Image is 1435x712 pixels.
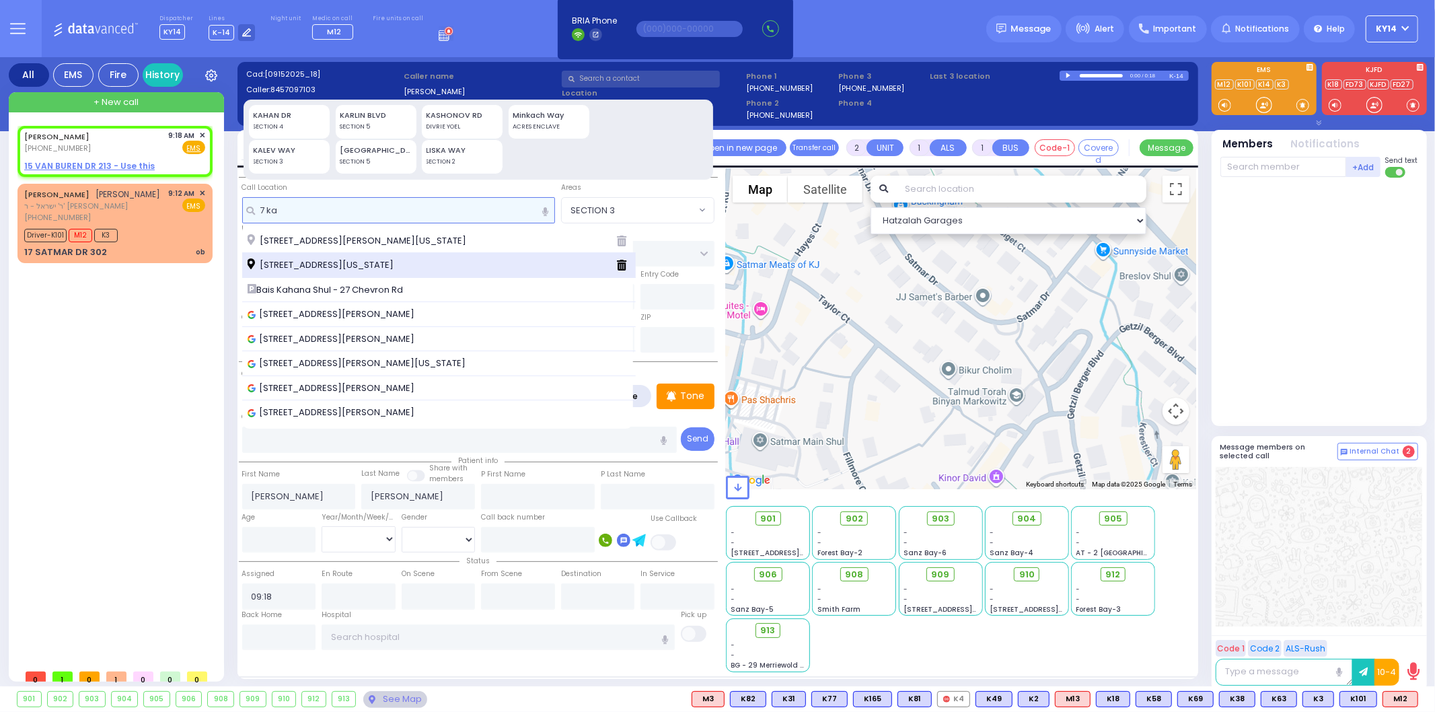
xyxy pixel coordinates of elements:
div: 903 [79,692,105,707]
label: P First Name [481,469,525,480]
span: Important [1153,23,1196,35]
span: + New call [94,96,139,109]
span: - [817,594,821,604]
div: SECTION 3 [254,157,326,167]
span: - [731,640,735,650]
button: +Add [1346,157,1381,177]
span: Sanz Bay-4 [990,548,1033,558]
button: Notifications [1291,137,1360,152]
span: Status [459,556,496,566]
img: Logo [53,20,143,37]
span: Internal Chat [1350,447,1400,456]
span: - [904,594,908,604]
div: 0:00 [1130,68,1142,83]
div: K38 [1219,691,1255,707]
span: - [1076,594,1080,604]
div: KAHAN DR [254,110,326,121]
span: Sanz Bay-6 [904,548,947,558]
button: Message [1140,139,1193,156]
div: BLS [730,691,766,707]
div: K77 [811,691,848,707]
div: 17 SATMAR DR 302 [24,246,107,259]
span: [STREET_ADDRESS][PERSON_NAME] [248,308,420,321]
div: 906 [176,692,202,707]
div: 0:18 [1144,68,1156,83]
span: ✕ [199,130,205,141]
label: Turn off text [1385,166,1407,179]
span: - [1076,584,1080,594]
span: 909 [932,568,950,581]
span: [STREET_ADDRESS][PERSON_NAME] [904,604,1031,614]
span: - [904,528,908,538]
label: [PHONE_NUMBER] [746,110,813,120]
div: ALS [1055,691,1091,707]
div: M3 [692,691,725,707]
span: members [429,474,464,484]
span: - [990,594,994,604]
span: 906 [759,568,777,581]
span: - [731,650,735,660]
span: 902 [846,512,863,526]
div: BLS [897,691,932,707]
u: EMS [187,143,201,153]
div: K82 [730,691,766,707]
a: [PERSON_NAME] [24,131,89,142]
span: 0 [160,672,180,682]
label: Destination [561,569,601,579]
div: K81 [897,691,932,707]
button: Internal Chat 2 [1337,443,1418,460]
span: Phone 4 [838,98,926,109]
a: K14 [1256,79,1274,90]
div: Minkach Way [513,110,585,121]
button: BUS [992,139,1029,156]
span: 0 [79,672,100,682]
button: Toggle fullscreen view [1163,176,1189,203]
input: Search location [896,176,1146,203]
div: SECTION 5 [340,122,412,132]
button: UNIT [867,139,904,156]
label: Night unit [270,15,301,23]
span: 905 [1104,512,1122,526]
label: Use Callback [651,513,697,524]
span: Send text [1385,155,1418,166]
img: message.svg [996,24,1006,34]
div: K-14 [1169,71,1189,81]
div: All [9,63,49,87]
div: BLS [853,691,892,707]
span: Patient info [451,456,505,466]
button: Code-1 [1035,139,1075,156]
span: [STREET_ADDRESS][PERSON_NAME][US_STATE] [248,357,471,370]
span: - [904,538,908,548]
a: FD27 [1391,79,1413,90]
span: Phone 2 [746,98,834,109]
span: - [731,528,735,538]
div: ALS [692,691,725,707]
label: P Last Name [601,469,645,480]
label: Fire units on call [373,15,423,23]
div: LISKA WAY [427,145,499,156]
span: Help [1327,23,1345,35]
span: - [1076,538,1080,548]
span: BRIA Phone [572,15,617,27]
span: K-14 [209,25,234,40]
div: K2 [1018,691,1050,707]
div: 912 [302,692,326,707]
label: Hospital [322,610,351,620]
img: google_icon.svg [248,360,256,368]
span: - [731,594,735,604]
span: [STREET_ADDRESS][PERSON_NAME] [248,406,420,419]
div: Year/Month/Week/Day [322,512,396,523]
img: google_icon.svg [248,409,256,417]
div: K165 [853,691,892,707]
button: KY14 [1366,15,1418,42]
label: From Scene [481,569,522,579]
div: BLS [976,691,1013,707]
div: K4 [937,691,970,707]
a: K3 [1275,79,1289,90]
span: 9:12 AM [169,188,195,199]
span: - [990,538,994,548]
div: BLS [811,691,848,707]
span: BG - 29 Merriewold S. [731,660,807,670]
h5: Message members on selected call [1220,443,1337,460]
a: KJFD [1368,79,1389,90]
